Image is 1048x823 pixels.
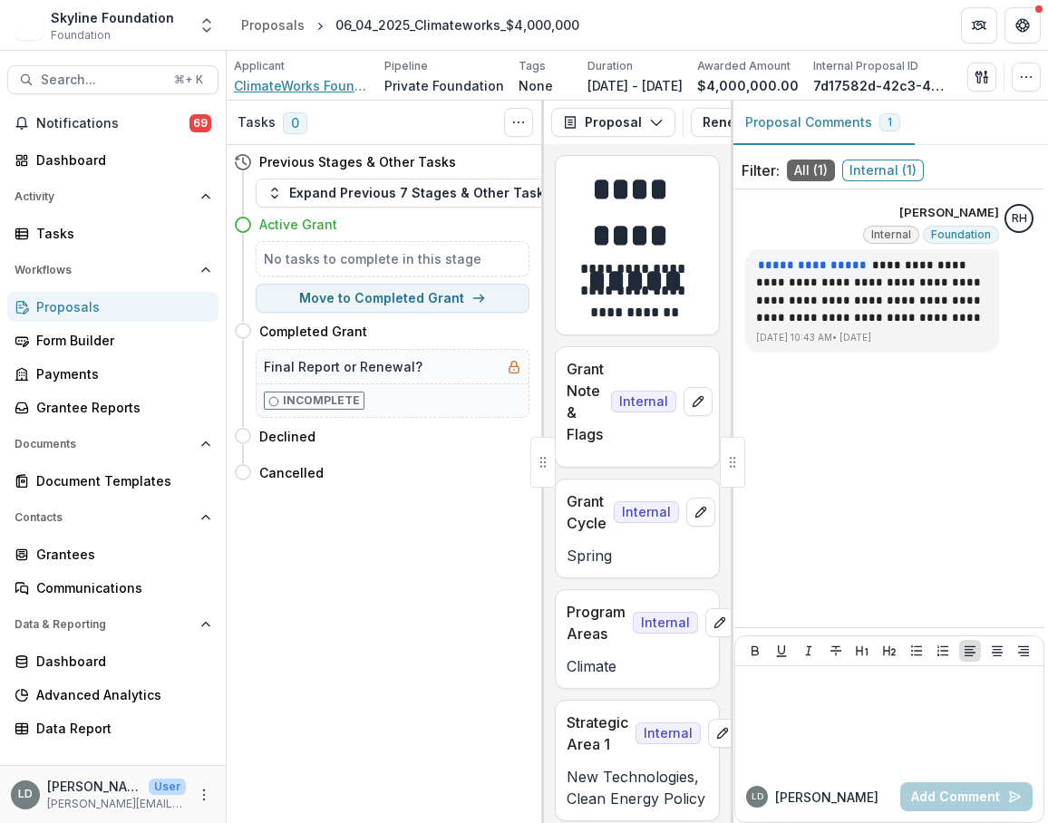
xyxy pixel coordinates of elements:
a: Grantees [7,539,218,569]
button: Bullet List [906,640,927,662]
p: Incomplete [283,392,360,409]
span: Notifications [36,116,189,131]
span: Documents [15,438,193,450]
div: Advanced Analytics [36,685,204,704]
h4: Cancelled [259,463,324,482]
h3: Tasks [238,115,276,131]
span: Internal [611,391,676,412]
h4: Completed Grant [259,322,367,341]
p: Grant Cycle [567,490,606,534]
p: Filter: [742,160,780,181]
p: User [149,779,186,795]
span: Search... [41,73,163,88]
button: Italicize [798,640,820,662]
button: Align Center [986,640,1008,662]
div: Communications [36,578,204,597]
div: 06_04_2025_Climateworks_$4,000,000 [335,15,579,34]
button: Notifications69 [7,109,218,138]
h4: Active Grant [259,215,337,234]
span: Workflows [15,264,193,276]
p: [DATE] 10:43 AM • [DATE] [756,331,988,344]
p: [DATE] - [DATE] [587,76,683,95]
button: Open Documents [7,430,218,459]
button: Move to Completed Grant [256,284,529,313]
button: More [193,784,215,806]
div: Document Templates [36,471,204,490]
button: edit [686,498,715,527]
p: [PERSON_NAME] [775,788,878,807]
a: Payments [7,359,218,389]
span: Internal [871,228,911,241]
div: Payments [36,364,204,383]
div: Lisa Dinh [752,792,763,801]
button: edit [684,387,713,416]
button: Open entity switcher [194,7,219,44]
div: Lisa Dinh [18,789,33,800]
button: Open Data & Reporting [7,610,218,639]
h4: Previous Stages & Other Tasks [259,152,456,171]
h4: Declined [259,427,315,446]
div: Tasks [36,224,204,243]
p: Pipeline [384,58,428,74]
button: Align Left [959,640,981,662]
img: Skyline Foundation [15,11,44,40]
div: Skyline Foundation [51,8,174,27]
a: Document Templates [7,466,218,496]
p: $4,000,000.00 [697,76,799,95]
button: Ordered List [932,640,954,662]
div: Proposals [241,15,305,34]
p: New Technologies, Clean Energy Policy [567,766,708,809]
p: Private Foundation [384,76,504,95]
nav: breadcrumb [234,12,587,38]
span: 0 [283,112,307,134]
a: Communications [7,573,218,603]
span: Activity [15,190,193,203]
button: Open Activity [7,182,218,211]
h5: Final Report or Renewal? [264,357,422,376]
p: None [519,76,553,95]
div: Proposals [36,297,204,316]
a: ClimateWorks Foundation [234,76,370,95]
div: Grantees [36,545,204,564]
a: Dashboard [7,646,218,676]
p: Applicant [234,58,285,74]
p: [PERSON_NAME] [47,777,141,796]
p: Grant Note & Flags [567,358,604,445]
span: 1 [888,116,892,129]
h5: No tasks to complete in this stage [264,249,521,268]
button: Proposal [551,108,675,137]
p: [PERSON_NAME] [899,204,999,222]
button: Heading 1 [851,640,873,662]
button: Toggle View Cancelled Tasks [504,108,533,137]
span: Internal [614,501,679,523]
a: Dashboard [7,145,218,175]
button: Proposal Comments [731,101,915,145]
span: All ( 1 ) [787,160,835,181]
p: Strategic Area 1 [567,712,628,755]
button: Align Right [1013,640,1034,662]
a: Data Report [7,713,218,743]
button: Add Comment [900,782,1033,811]
span: Internal [633,612,698,634]
button: Renewal Application [691,108,889,137]
p: Awarded Amount [697,58,791,74]
button: Search... [7,65,218,94]
p: 7d17582d-42c3-4330-bd3b-eae40240ff0a [813,76,949,95]
span: Internal [636,722,701,744]
button: Get Help [1004,7,1041,44]
a: Proposals [234,12,312,38]
span: Contacts [15,511,193,524]
button: Strike [825,640,847,662]
div: ⌘ + K [170,70,207,90]
a: Proposals [7,292,218,322]
div: Data Report [36,719,204,738]
button: Bold [744,640,766,662]
p: Spring [567,545,708,566]
div: Grantee Reports [36,398,204,417]
button: Heading 2 [878,640,900,662]
div: Form Builder [36,331,204,350]
a: Tasks [7,218,218,248]
button: Expand Previous 7 Stages & Other Tasks [256,179,563,208]
button: edit [708,719,737,748]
